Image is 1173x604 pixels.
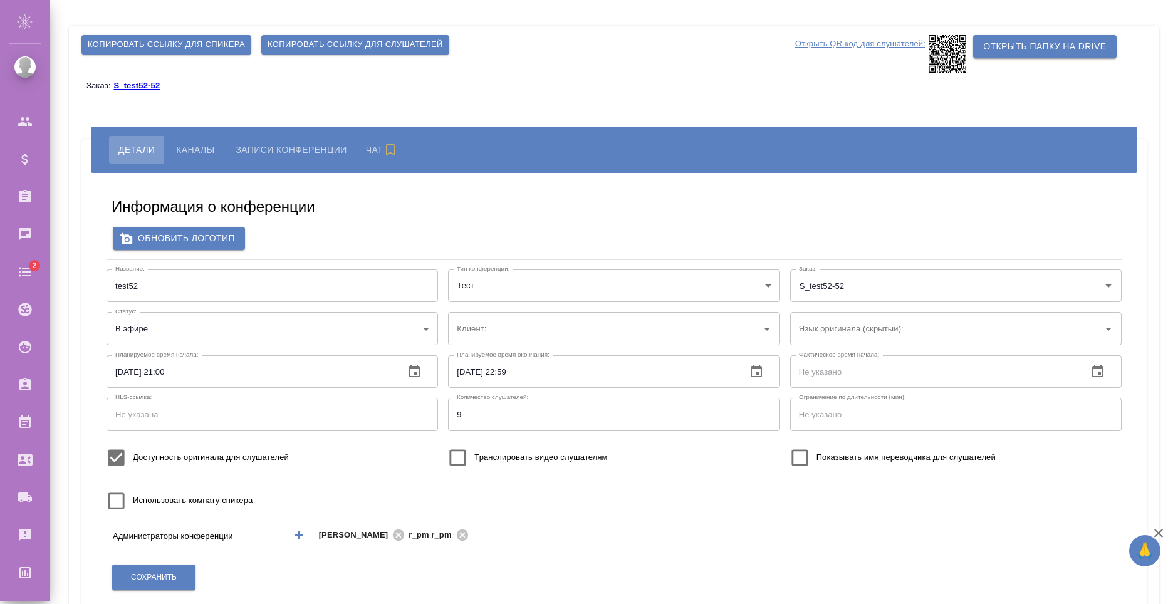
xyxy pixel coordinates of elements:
input: Не указано [790,355,1078,388]
h5: Информация о конференции [112,197,315,217]
span: Сохранить [131,572,177,583]
span: r_pm r_pm [409,529,459,541]
div: В эфире [107,312,438,345]
svg: Подписаться [383,142,398,157]
span: Чат [366,142,401,157]
div: r_pm r_pm [409,528,472,543]
span: Копировать ссылку для слушателей [268,38,443,52]
input: Не указана [107,398,438,430]
p: Открыть QR-код для слушателей: [795,35,925,73]
span: Обновить логотип [123,231,235,246]
input: Не указан [107,269,438,302]
button: 🙏 [1129,535,1160,566]
div: [PERSON_NAME] [319,528,409,543]
button: Open [1100,277,1117,294]
span: Использовать комнату спикера [133,494,253,507]
p: S_test52-52 [113,81,169,90]
button: Open [1100,320,1117,338]
p: Заказ: [86,81,113,90]
button: Сохранить [112,565,195,590]
input: Не указано [790,398,1122,430]
a: 2 [3,256,47,288]
input: Не указано [107,355,394,388]
button: Открыть папку на Drive [973,35,1116,58]
p: Администраторы конференции [113,530,280,543]
span: Копировать ссылку для спикера [88,38,245,52]
a: S_test52-52 [113,80,169,90]
button: Добавить менеджера [284,520,314,550]
span: Доступность оригинала для слушателей [133,451,289,464]
button: Копировать ссылку для спикера [81,35,251,55]
span: Детали [118,142,155,157]
input: Не указано [448,355,736,388]
button: Open [758,320,776,338]
span: Открыть папку на Drive [983,39,1106,55]
span: Показывать имя переводчика для слушателей [816,451,996,464]
span: [PERSON_NAME] [319,529,396,541]
input: Не указано [448,398,779,430]
span: Транслировать видео слушателям [474,451,607,464]
span: Записи конференции [236,142,347,157]
span: 2 [24,259,44,272]
div: Тест [448,269,779,302]
label: Обновить логотип [113,227,245,250]
span: 🙏 [1134,538,1155,564]
button: Open [1025,534,1028,536]
span: Каналы [176,142,214,157]
button: Копировать ссылку для слушателей [261,35,449,55]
